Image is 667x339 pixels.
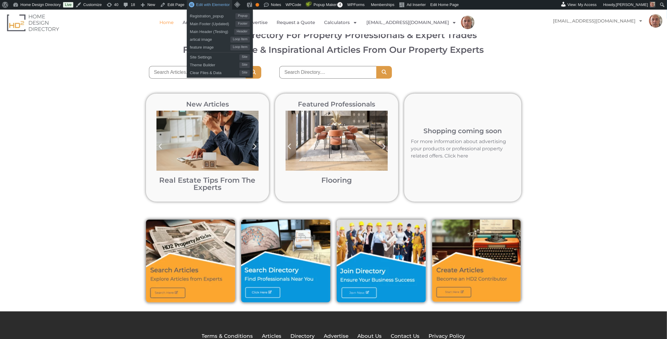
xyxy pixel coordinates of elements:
a: Calculators [324,16,357,29]
a: Clear Files & DataSite [187,68,253,76]
h3: Find Informative & Inspirational Articles From Our Property Experts [13,45,654,54]
span: Header [234,29,250,35]
div: 4 / 12 [153,108,262,194]
a: artical imageLoop Item [187,35,253,43]
div: Previous slide [283,140,296,153]
a: [EMAIL_ADDRESS][DOMAIN_NAME] [366,16,456,29]
a: Articles [183,16,207,29]
span: feature image [190,43,230,50]
a: feature imageLoop Item [187,43,253,50]
span: artical image [190,35,230,43]
div: Previous slide [153,140,167,153]
span: Loop Item [230,37,250,43]
nav: Menu [547,14,662,28]
nav: Menu [135,16,499,29]
h2: Search Our Directory For Property Professionals & Expert Trades [13,31,654,39]
div: OK [256,3,259,7]
a: Main Footer (Updated)Footer [187,19,253,27]
span: Clear Files & Data [190,68,239,76]
div: Next slide [377,140,391,153]
img: Mark Czernkowski [649,14,662,28]
a: Main Header (Testing)Header [187,27,253,35]
span: Main Header (Testing) [190,27,234,35]
a: [EMAIL_ADDRESS][DOMAIN_NAME] [547,14,649,28]
input: Search Articles.... [149,66,246,79]
a: Real Estate Tips From The Experts [159,176,256,192]
div: Next slide [248,140,262,153]
a: Flooring [321,176,352,184]
span: Popup [235,13,250,19]
button: Search [246,66,261,79]
input: Search Directory.... [279,66,376,79]
a: Live [63,2,73,7]
a: Advertise [246,16,268,29]
span: Loop Item [230,44,250,50]
h2: New Articles [153,101,262,108]
a: Theme BuilderSite [187,60,253,68]
span: Theme Builder [190,60,239,68]
span: 4 [337,2,343,7]
a: Registration_popupPopup [187,11,253,19]
button: Search [376,66,392,79]
a: Site SettingsSite [187,52,253,60]
div: 6 / 12 [283,108,391,194]
span: Footer [235,21,250,27]
span: Site [239,70,250,76]
span: Site Settings [190,52,239,60]
span: Main Footer (Updated) [190,19,235,27]
a: Home [159,16,174,29]
span: Site [239,54,250,60]
span: [PERSON_NAME] [616,2,648,7]
span: Site [239,62,250,68]
a: Request a Quote [277,16,315,29]
h2: Featured Professionals [283,101,391,108]
span: Registration_popup [190,11,235,19]
span: Edit with Elementor [196,2,230,7]
img: Mark Czernkowski [461,16,474,29]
